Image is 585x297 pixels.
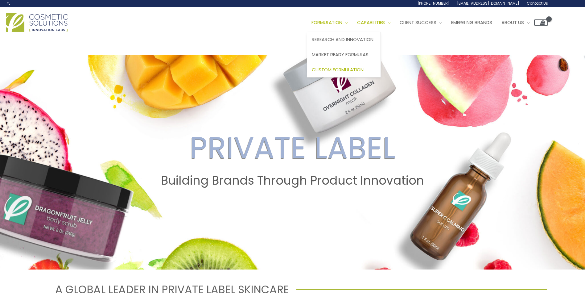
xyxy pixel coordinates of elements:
span: Contact Us [527,1,548,6]
span: Market Ready Formulas [312,51,369,58]
span: Research and Innovation [312,36,373,43]
span: Custom Formulation [312,66,364,73]
span: About Us [501,19,524,26]
a: Formulation [307,13,352,32]
span: Client Success [400,19,436,26]
a: Emerging Brands [447,13,497,32]
span: Capabilities [357,19,385,26]
a: Market Ready Formulas [307,47,381,62]
a: Capabilities [352,13,395,32]
h2: Building Brands Through Product Innovation [6,174,579,188]
span: Emerging Brands [451,19,492,26]
nav: Site Navigation [302,13,548,32]
a: About Us [497,13,534,32]
a: View Shopping Cart, empty [534,19,548,26]
a: Search icon link [6,1,11,6]
h1: A GLOBAL LEADER IN PRIVATE LABEL SKINCARE [38,282,289,297]
img: Cosmetic Solutions Logo [6,13,68,32]
h2: PRIVATE LABEL [6,130,579,166]
span: [PHONE_NUMBER] [418,1,450,6]
span: Formulation [311,19,342,26]
span: [EMAIL_ADDRESS][DOMAIN_NAME] [457,1,519,6]
a: Research and Innovation [307,32,381,47]
a: Custom Formulation [307,62,381,77]
a: Client Success [395,13,447,32]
